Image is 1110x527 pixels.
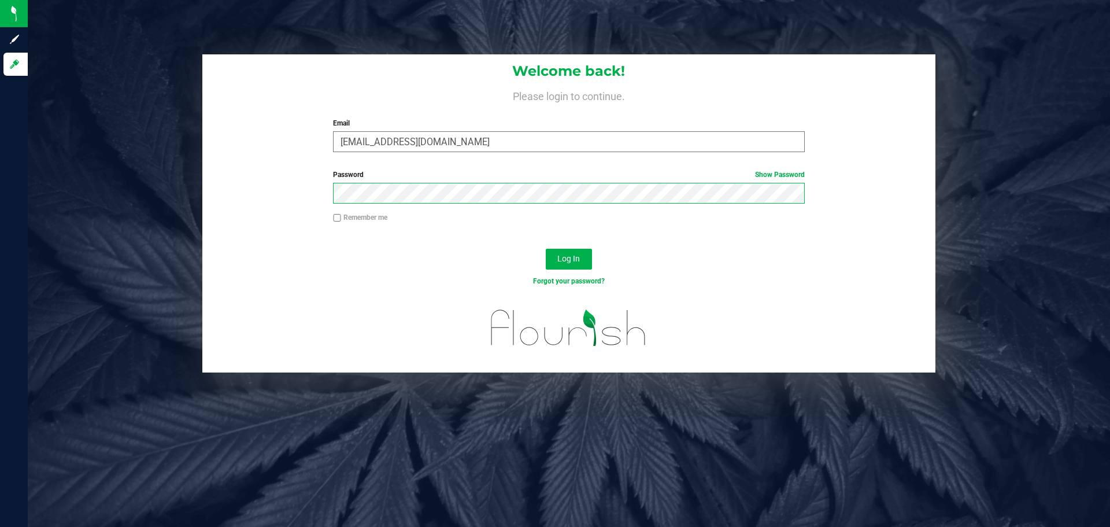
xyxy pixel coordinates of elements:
h1: Welcome back! [202,64,935,79]
inline-svg: Log in [9,58,20,70]
label: Remember me [333,212,387,223]
input: Remember me [333,214,341,222]
span: Password [333,171,364,179]
label: Email [333,118,804,128]
a: Forgot your password? [533,277,605,285]
span: Log In [557,254,580,263]
a: Show Password [755,171,805,179]
inline-svg: Sign up [9,34,20,45]
img: flourish_logo.svg [477,298,660,358]
button: Log In [546,249,592,270]
h4: Please login to continue. [202,88,935,102]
